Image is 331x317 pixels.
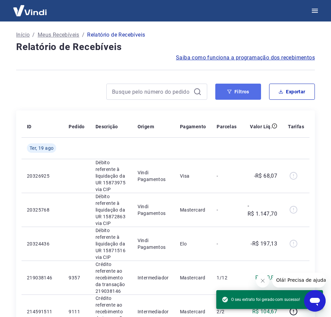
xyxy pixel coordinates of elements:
span: O seu extrato foi gerado com sucesso! [222,296,300,303]
img: Vindi [8,0,52,21]
p: Débito referente à liquidação da UR 15873975 via CIP [96,159,127,193]
p: -R$ 197,13 [251,240,277,248]
p: 9111 [69,308,84,315]
p: R$ 80,89 [255,274,277,282]
p: / [32,31,35,39]
p: Relatório de Recebíveis [87,31,145,39]
p: ID [27,123,32,130]
p: Intermediador [138,274,169,281]
p: Débito referente à liquidação da UR 15871516 via CIP [96,227,127,261]
a: Saiba como funciona a programação dos recebimentos [176,54,315,62]
p: Pedido [69,123,84,130]
button: Exportar [269,84,315,100]
p: Visa [180,173,206,179]
p: 9357 [69,274,84,281]
p: / [82,31,84,39]
p: -R$ 68,07 [254,172,278,180]
button: Filtros [215,84,261,100]
iframe: Fechar mensagem [256,274,269,287]
iframe: Botão para abrir a janela de mensagens [304,290,326,312]
p: Vindi Pagamentos [138,237,169,251]
p: Mastercard [180,207,206,213]
p: Elo [180,240,206,247]
h4: Relatório de Recebíveis [16,40,315,54]
p: 214591511 [27,308,58,315]
p: Origem [138,123,154,130]
p: Mastercard [180,308,206,315]
p: Tarifas [288,123,304,130]
p: Vindi Pagamentos [138,169,169,183]
p: Mastercard [180,274,206,281]
p: Pagamento [180,123,206,130]
iframe: Mensagem da empresa [272,273,326,287]
p: - [217,207,236,213]
p: 219038146 [27,274,58,281]
p: 20324436 [27,240,58,247]
p: 2/2 [217,308,236,315]
p: 20325768 [27,207,58,213]
span: Ter, 19 ago [30,145,53,151]
span: Olá! Precisa de ajuda? [4,5,57,10]
p: Intermediador [138,308,169,315]
p: -R$ 1.147,70 [248,202,278,218]
p: R$ 104,67 [252,308,278,316]
a: Início [16,31,30,39]
p: Vindi Pagamentos [138,203,169,217]
input: Busque pelo número do pedido [112,87,191,97]
p: Descrição [96,123,118,130]
p: Parcelas [217,123,236,130]
p: 1/12 [217,274,236,281]
a: Meus Recebíveis [38,31,79,39]
p: 20326925 [27,173,58,179]
p: Débito referente à liquidação da UR 15872863 via CIP [96,193,127,227]
p: - [217,173,236,179]
p: - [217,240,236,247]
p: Crédito referente ao recebimento da transação 219038146 [96,261,127,295]
p: Valor Líq. [250,123,272,130]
